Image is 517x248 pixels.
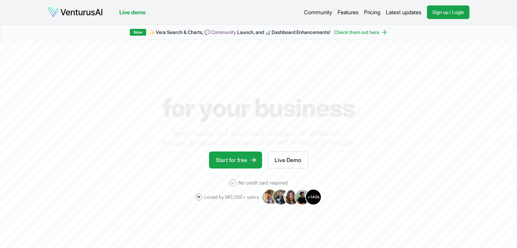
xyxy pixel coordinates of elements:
a: Community [304,8,332,16]
a: Latest updates [386,8,421,16]
a: Community [211,29,236,35]
a: Pricing [364,8,380,16]
img: Avatar 3 [283,189,300,205]
span: ✨ Vera Search & Charts, 💬 Launch, and 📊 Dashboard Enhancements! [149,29,330,36]
a: Live Demo [268,152,308,169]
img: Avatar 1 [262,189,278,205]
a: Check them out here [334,29,387,36]
img: logo [48,7,103,18]
span: Sign up / Login [432,9,464,16]
img: Avatar 4 [294,189,311,205]
a: Start for free [209,152,262,169]
div: New [130,29,146,36]
a: Live demo [119,8,145,16]
img: Avatar 2 [273,189,289,205]
a: Features [338,8,359,16]
a: Sign up / Login [427,5,469,19]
